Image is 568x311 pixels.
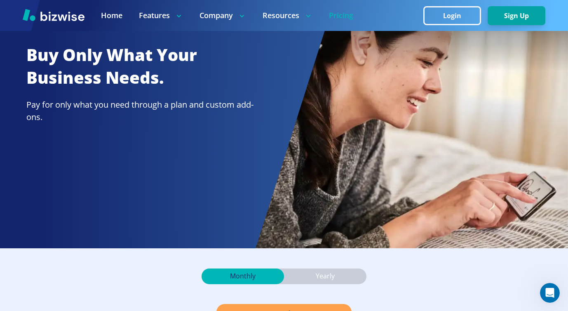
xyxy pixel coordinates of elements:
[139,10,183,21] p: Features
[200,10,246,21] p: Company
[23,9,84,21] img: Bizwise Logo
[423,12,488,20] a: Login
[263,10,312,21] p: Resources
[316,272,335,281] p: Yearly
[26,44,256,89] h2: Buy Only What Your Business Needs.
[423,6,481,25] button: Login
[230,272,256,281] p: Monthly
[101,10,122,21] a: Home
[329,10,353,21] a: Pricing
[488,12,545,20] a: Sign Up
[284,269,366,284] div: Yearly
[540,283,560,303] iframe: Intercom live chat
[202,269,284,284] div: Monthly
[26,99,256,123] p: Pay for only what you need through a plan and custom add-ons.
[488,6,545,25] button: Sign Up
